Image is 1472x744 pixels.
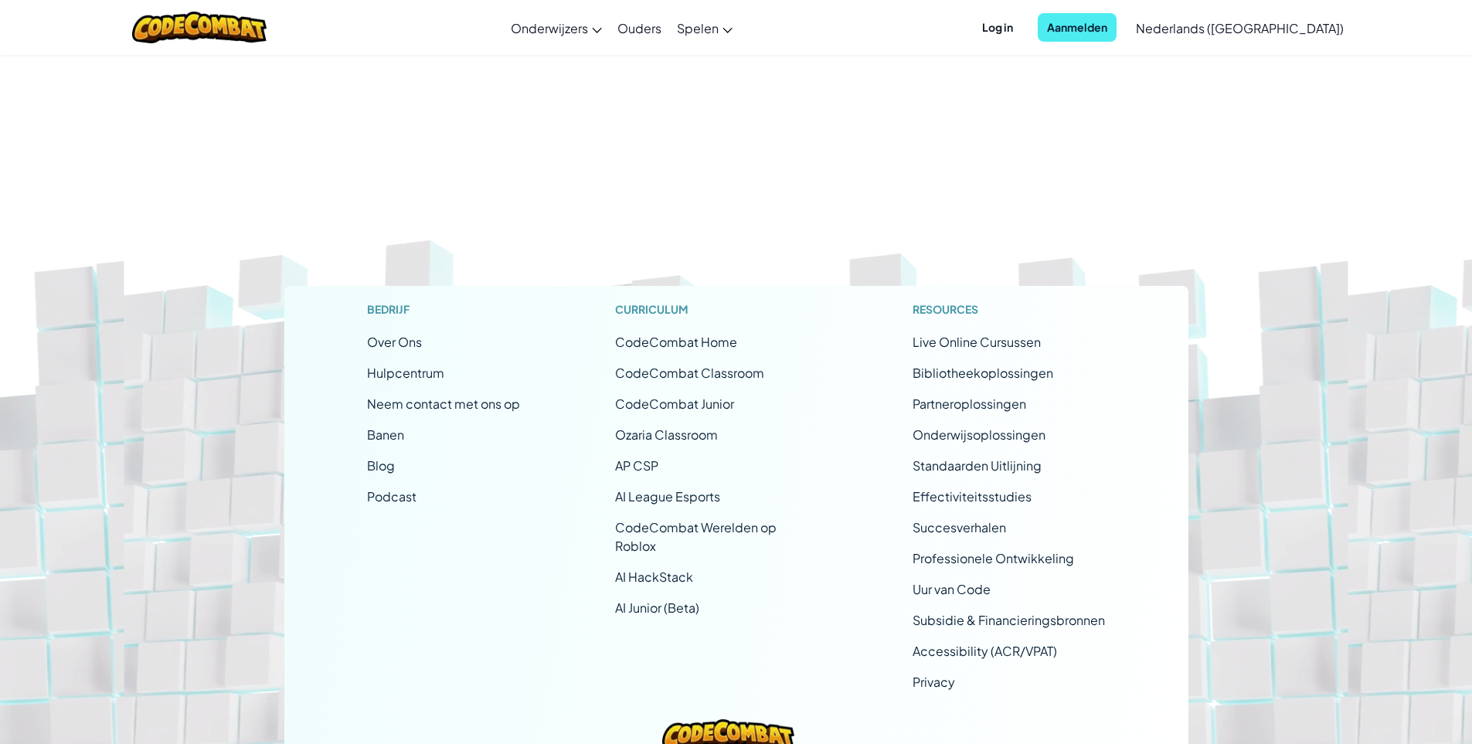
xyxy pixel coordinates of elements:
a: CodeCombat Classroom [615,365,764,381]
button: Log in [973,13,1022,42]
span: CodeCombat Home [615,334,737,350]
a: CodeCombat Junior [615,396,734,412]
a: Ozaria Classroom [615,426,718,443]
a: Standaarden Uitlijning [913,457,1042,474]
a: Spelen [669,7,740,49]
h1: Curriculum [615,301,818,318]
a: AI League Esports [615,488,720,504]
span: Onderwijzers [511,20,588,36]
h1: Bedrijf [367,301,520,318]
a: Bibliotheekoplossingen [913,365,1053,381]
a: Podcast [367,488,416,504]
span: Spelen [677,20,719,36]
a: Subsidie & Financieringsbronnen [913,612,1105,628]
a: Hulpcentrum [367,365,444,381]
a: Onderwijsoplossingen [913,426,1045,443]
a: AI HackStack [615,569,693,585]
a: Nederlands ([GEOGRAPHIC_DATA]) [1128,7,1351,49]
a: Accessibility (ACR/VPAT) [913,643,1057,659]
a: Ouders [610,7,669,49]
a: Blog [367,457,395,474]
a: Over Ons [367,334,422,350]
a: Succesverhalen [913,519,1006,535]
button: Aanmelden [1038,13,1117,42]
a: Partneroplossingen [913,396,1026,412]
a: Effectiviteitsstudies [913,488,1032,504]
span: Nederlands ([GEOGRAPHIC_DATA]) [1136,20,1344,36]
a: AI Junior (Beta) [615,600,699,616]
a: Professionele Ontwikkeling [913,550,1074,566]
a: Uur van Code [913,581,991,597]
a: Onderwijzers [503,7,610,49]
h1: Resources [913,301,1105,318]
a: Privacy [913,674,955,690]
a: AP CSP [615,457,658,474]
img: CodeCombat logo [132,12,267,43]
a: Banen [367,426,404,443]
span: Neem contact met ons op [367,396,520,412]
a: CodeCombat Werelden op Roblox [615,519,777,554]
span: Live Online Cursussen [913,334,1041,350]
